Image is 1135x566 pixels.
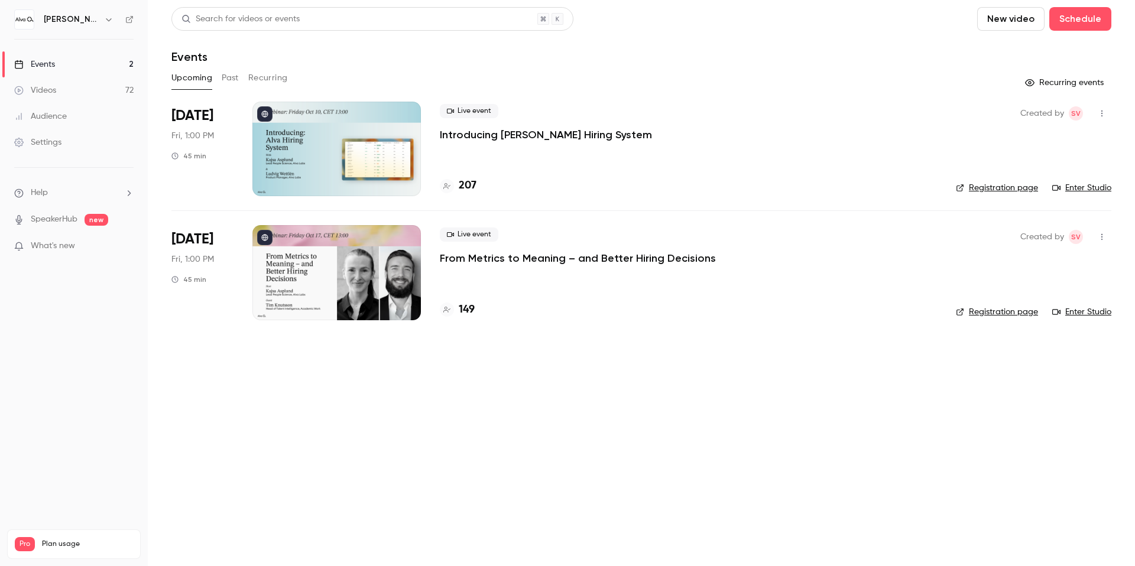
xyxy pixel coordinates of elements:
[1069,106,1083,121] span: Sara Vinell
[181,13,300,25] div: Search for videos or events
[14,187,134,199] li: help-dropdown-opener
[171,230,213,249] span: [DATE]
[248,69,288,87] button: Recurring
[1071,106,1081,121] span: SV
[14,110,67,122] div: Audience
[440,302,475,318] a: 149
[459,302,475,318] h4: 149
[1020,106,1064,121] span: Created by
[171,151,206,161] div: 45 min
[15,10,34,29] img: Alva Labs
[171,69,212,87] button: Upcoming
[440,251,716,265] a: From Metrics to Meaning – and Better Hiring Decisions
[31,213,77,226] a: SpeakerHub
[31,187,48,199] span: Help
[1020,73,1111,92] button: Recurring events
[1071,230,1081,244] span: SV
[42,539,133,549] span: Plan usage
[14,84,56,96] div: Videos
[956,182,1038,194] a: Registration page
[222,69,239,87] button: Past
[1049,7,1111,31] button: Schedule
[171,102,234,196] div: Oct 10 Fri, 1:00 PM (Europe/Stockholm)
[1069,230,1083,244] span: Sara Vinell
[459,178,476,194] h4: 207
[440,104,498,118] span: Live event
[44,14,99,25] h6: [PERSON_NAME] Labs
[1052,306,1111,318] a: Enter Studio
[14,136,61,148] div: Settings
[171,130,214,142] span: Fri, 1:00 PM
[1052,182,1111,194] a: Enter Studio
[440,178,476,194] a: 207
[1020,230,1064,244] span: Created by
[440,128,652,142] a: Introducing [PERSON_NAME] Hiring System
[440,227,498,242] span: Live event
[171,275,206,284] div: 45 min
[171,106,213,125] span: [DATE]
[977,7,1045,31] button: New video
[31,240,75,252] span: What's new
[171,253,214,265] span: Fri, 1:00 PM
[171,225,234,320] div: Oct 17 Fri, 1:00 PM (Europe/Stockholm)
[15,537,35,551] span: Pro
[171,50,207,64] h1: Events
[14,58,55,70] div: Events
[956,306,1038,318] a: Registration page
[85,214,108,226] span: new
